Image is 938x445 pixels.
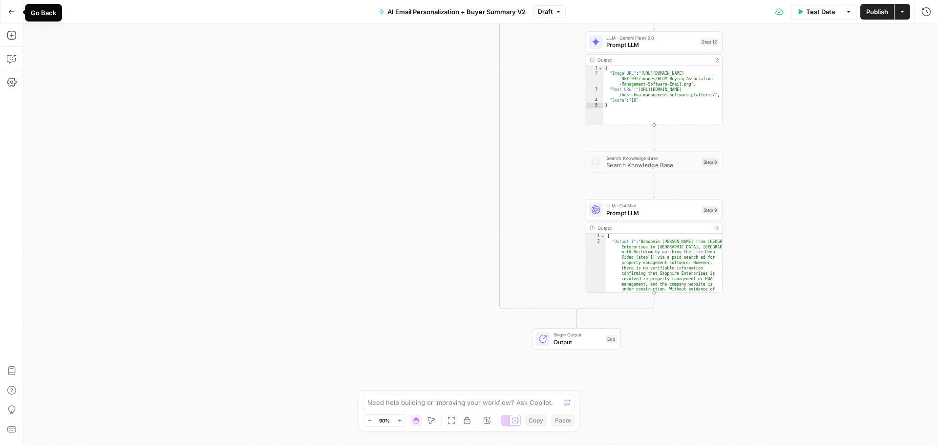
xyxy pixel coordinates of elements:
[653,173,655,198] g: Edge from step_8 to step_9
[555,416,571,425] span: Paste
[586,71,603,87] div: 2
[653,5,655,30] g: Edge from step_11 to step_12
[606,155,698,161] span: Search Knowledge Base
[586,103,603,108] div: 5
[586,152,723,173] div: Search Knowledge BaseSearch Knowledge BaseStep 8
[598,66,603,71] span: Toggle code folding, rows 1 through 5
[606,41,696,49] span: Prompt LLM
[586,87,603,98] div: 3
[379,417,390,424] span: 90%
[606,34,696,41] span: LLM · Gemini Flash 2.0
[806,7,835,17] span: Test Data
[586,234,606,239] div: 1
[387,7,526,17] span: AI Email Personalization + Buyer Summary V2
[525,414,547,427] button: Copy
[373,4,532,20] button: AI Email Personalization + Buyer Summary V2
[866,7,888,17] span: Publish
[577,293,654,313] g: Edge from step_9 to step_14-conditional-end
[586,239,606,313] div: 2
[600,234,605,239] span: Toggle code folding, rows 1 through 16
[702,206,718,214] div: Step 9
[605,335,617,343] div: End
[529,416,543,425] span: Copy
[700,38,719,45] div: Step 12
[533,5,566,18] button: Draft
[554,332,602,338] span: Single Output
[606,161,698,170] span: Search Knowledge Base
[586,199,723,293] div: LLM · O4 MiniPrompt LLMStep 9Output{ "Output 1":"Baboonie [PERSON_NAME] from [GEOGRAPHIC_DATA] En...
[551,414,575,427] button: Paste
[586,97,603,103] div: 4
[597,56,709,63] div: Output
[586,66,603,71] div: 1
[597,224,709,231] div: Output
[606,202,698,209] span: LLM · O4 Mini
[702,158,718,166] div: Step 8
[653,125,655,150] g: Edge from step_12 to step_8
[538,7,553,16] span: Draft
[509,328,645,349] div: Single OutputOutputEnd
[31,8,56,18] div: Go Back
[860,4,894,20] button: Publish
[576,311,578,327] g: Edge from step_14-conditional-end to end
[791,4,841,20] button: Test Data
[554,337,602,346] span: Output
[606,208,698,217] span: Prompt LLM
[586,31,723,125] div: LLM · Gemini Flash 2.0Prompt LLMStep 12Output{ "Image URL":"[URL][DOMAIN_NAME] -NBY-032/images/BL...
